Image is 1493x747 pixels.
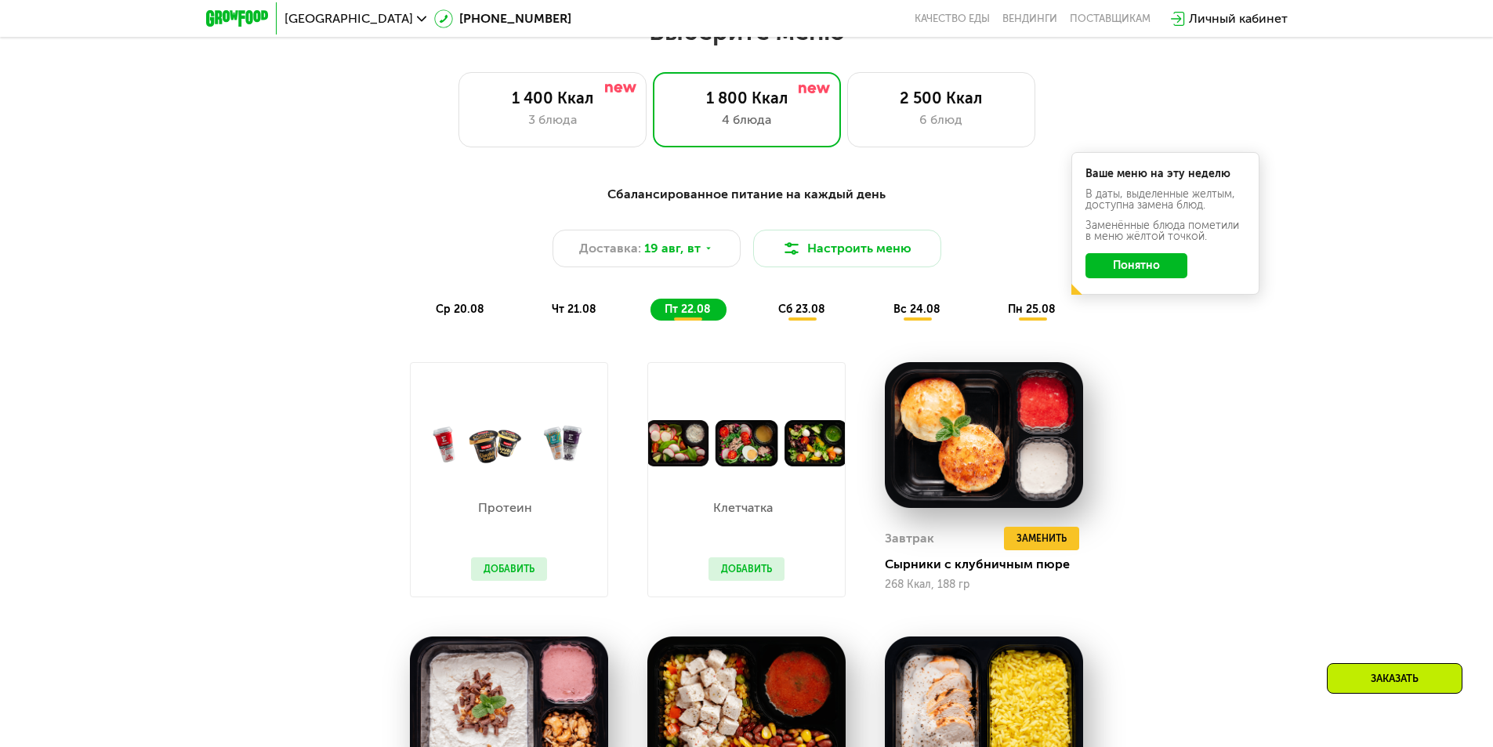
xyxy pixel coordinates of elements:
[885,557,1096,572] div: Сырники с клубничным пюре
[436,303,484,316] span: ср 20.08
[893,303,940,316] span: вс 24.08
[579,239,641,258] span: Доставка:
[1189,9,1288,28] div: Личный кабинет
[708,557,785,581] button: Добавить
[665,303,711,316] span: пт 22.08
[864,111,1019,129] div: 6 блюд
[885,578,1083,591] div: 268 Ккал, 188 гр
[1002,13,1057,25] a: Вендинги
[644,239,701,258] span: 19 авг, вт
[1085,220,1245,242] div: Заменённые блюда пометили в меню жёлтой точкой.
[915,13,990,25] a: Качество еды
[475,89,630,107] div: 1 400 Ккал
[708,502,777,514] p: Клетчатка
[552,303,596,316] span: чт 21.08
[1004,527,1079,550] button: Заменить
[1016,531,1067,546] span: Заменить
[1327,663,1462,694] div: Заказать
[864,89,1019,107] div: 2 500 Ккал
[471,557,547,581] button: Добавить
[284,13,413,25] span: [GEOGRAPHIC_DATA]
[1085,189,1245,211] div: В даты, выделенные желтым, доступна замена блюд.
[1070,13,1151,25] div: поставщикам
[475,111,630,129] div: 3 блюда
[471,502,539,514] p: Протеин
[1085,169,1245,179] div: Ваше меню на эту неделю
[434,9,571,28] a: [PHONE_NUMBER]
[283,185,1211,205] div: Сбалансированное питание на каждый день
[753,230,941,267] button: Настроить меню
[669,89,824,107] div: 1 800 Ккал
[669,111,824,129] div: 4 блюда
[778,303,825,316] span: сб 23.08
[1085,253,1187,278] button: Понятно
[1008,303,1056,316] span: пн 25.08
[885,527,934,550] div: Завтрак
